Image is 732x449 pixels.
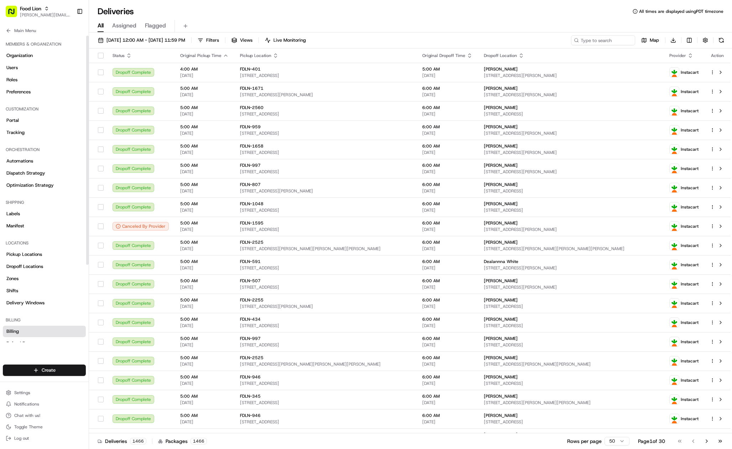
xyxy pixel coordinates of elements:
[422,124,472,130] span: 6:00 AM
[484,73,658,78] span: [STREET_ADDRESS][PERSON_NAME]
[3,433,86,443] button: Log out
[422,278,472,284] span: 6:00 AM
[180,150,229,155] span: [DATE]
[422,53,465,58] span: Original Dropoff Time
[6,211,20,217] span: Labels
[484,66,518,72] span: [PERSON_NAME]
[3,155,86,167] a: Automations
[240,355,263,361] span: FDLN-2525
[6,52,33,59] span: Organization
[240,246,411,252] span: [STREET_ADDRESS][PERSON_NAME][PERSON_NAME][PERSON_NAME]
[7,29,130,40] p: Welcome 👋
[240,207,411,213] span: [STREET_ADDRESS]
[484,169,658,175] span: [STREET_ADDRESS][PERSON_NAME]
[681,89,699,94] span: Instacart
[670,356,679,366] img: profile_instacart_ahold_partner.png
[240,73,411,78] span: [STREET_ADDRESS]
[484,53,517,58] span: Dropoff Location
[6,158,33,164] span: Automations
[670,68,679,77] img: profile_instacart_ahold_partner.png
[3,399,86,409] button: Notifications
[180,393,229,399] span: 5:00 AM
[240,220,263,226] span: FDLN-1595
[57,100,117,113] a: 💻API Documentation
[422,361,472,367] span: [DATE]
[6,251,42,258] span: Pickup Locations
[24,68,117,75] div: Start new chat
[484,284,658,290] span: [STREET_ADDRESS][PERSON_NAME]
[710,53,725,58] div: Action
[422,284,472,290] span: [DATE]
[6,340,42,347] span: Refund Requests
[60,104,66,110] div: 💻
[484,393,518,399] span: [PERSON_NAME]
[20,5,41,12] span: Food Lion
[484,201,518,207] span: [PERSON_NAME]
[681,166,699,171] span: Instacart
[113,222,169,231] button: Canceled By Provider
[422,227,472,232] span: [DATE]
[670,125,679,135] img: profile_instacart_ahold_partner.png
[240,162,261,168] span: FDLN-997
[422,239,472,245] span: 6:00 AM
[670,337,679,346] img: profile_instacart_ahold_partner.png
[158,438,207,445] div: Packages
[422,66,472,72] span: 5:00 AM
[3,127,86,138] a: Tracking
[180,246,229,252] span: [DATE]
[180,220,229,226] span: 5:00 AM
[6,64,18,71] span: Users
[650,37,659,43] span: Map
[681,281,699,287] span: Instacart
[240,53,271,58] span: Pickup Location
[240,143,263,149] span: FDLN-1658
[422,265,472,271] span: [DATE]
[180,259,229,264] span: 5:00 AM
[240,432,263,438] span: FDLN-1595
[484,278,518,284] span: [PERSON_NAME]
[240,336,261,341] span: FDLN-997
[7,7,21,21] img: Nash
[3,388,86,398] button: Settings
[422,162,472,168] span: 6:00 AM
[422,130,472,136] span: [DATE]
[180,130,229,136] span: [DATE]
[180,297,229,303] span: 5:00 AM
[422,188,472,194] span: [DATE]
[180,342,229,348] span: [DATE]
[180,278,229,284] span: 5:00 AM
[240,323,411,329] span: [STREET_ADDRESS]
[484,227,658,232] span: [STREET_ADDRESS][PERSON_NAME]
[484,220,518,226] span: [PERSON_NAME]
[422,105,472,110] span: 6:00 AM
[422,207,472,213] span: [DATE]
[681,69,699,75] span: Instacart
[422,304,472,309] span: [DATE]
[3,237,86,249] div: Locations
[180,419,229,425] span: [DATE]
[484,361,658,367] span: [STREET_ADDRESS][PERSON_NAME][PERSON_NAME]
[567,438,602,445] p: Rows per page
[14,424,43,430] span: Toggle Theme
[14,28,36,33] span: Main Menu
[681,223,699,229] span: Instacart
[3,220,86,232] a: Manifest
[571,35,635,45] input: Type to search
[681,339,699,345] span: Instacart
[240,37,252,43] span: Views
[484,323,658,329] span: [STREET_ADDRESS]
[14,103,54,110] span: Knowledge Base
[3,50,86,61] a: Organization
[422,316,472,322] span: 6:00 AM
[145,21,166,30] span: Flagged
[422,111,472,117] span: [DATE]
[180,53,221,58] span: Original Pickup Time
[7,68,20,81] img: 1736555255976-a54dd68f-1ca7-489b-9aae-adbdc363a1c4
[180,111,229,117] span: [DATE]
[3,103,86,115] div: Customization
[3,273,86,284] a: Zones
[240,413,261,418] span: FDLN-946
[180,188,229,194] span: [DATE]
[484,124,518,130] span: [PERSON_NAME]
